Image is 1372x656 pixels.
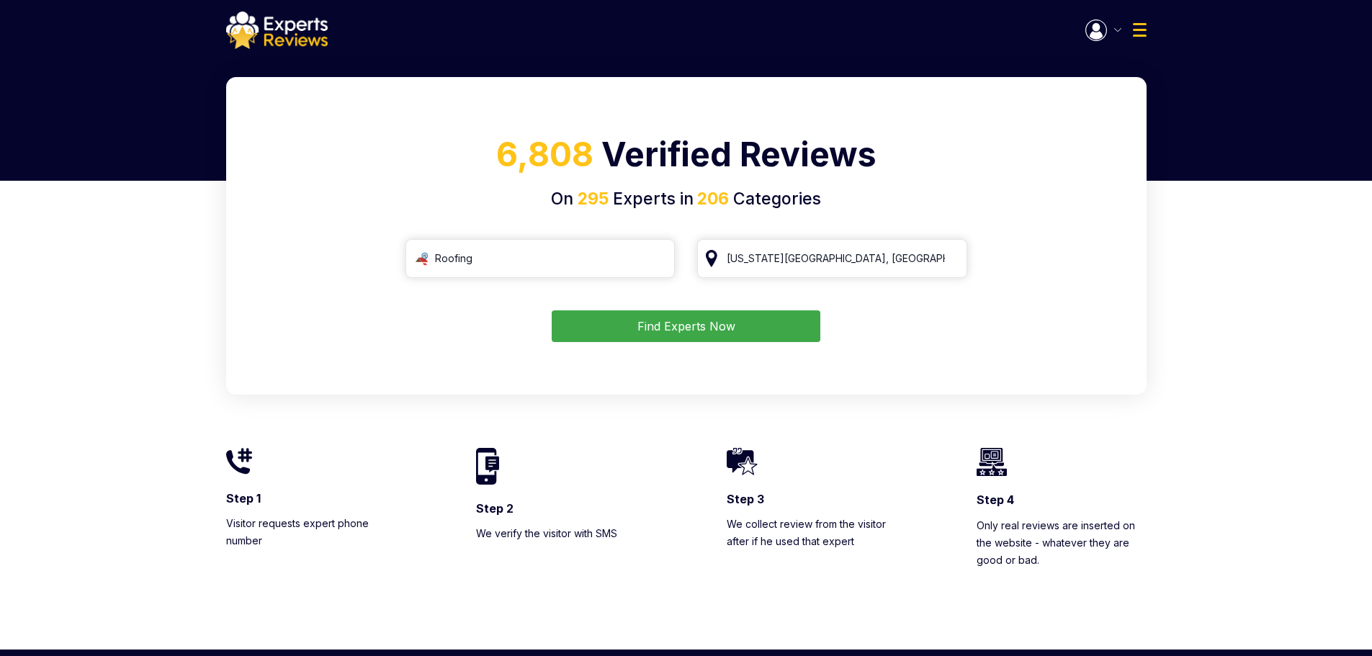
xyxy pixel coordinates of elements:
[977,448,1007,476] img: homeIcon4
[977,517,1147,569] p: Only real reviews are inserted on the website - whatever they are good or bad.
[226,515,396,549] p: Visitor requests expert phone number
[405,239,676,278] input: Search Category
[694,189,729,209] span: 206
[476,525,646,542] p: We verify the visitor with SMS
[1133,23,1147,37] img: Menu Icon
[977,492,1147,508] h3: Step 4
[243,130,1129,187] h1: Verified Reviews
[496,134,593,174] span: 6,808
[226,12,328,49] img: logo
[697,239,967,278] input: Your City
[226,448,252,475] img: homeIcon1
[552,310,820,342] button: Find Experts Now
[226,490,396,506] h3: Step 1
[727,516,897,550] p: We collect review from the visitor after if he used that expert
[243,187,1129,212] h4: On Experts in Categories
[727,491,897,507] h3: Step 3
[727,448,758,475] img: homeIcon3
[578,189,609,209] span: 295
[476,500,646,516] h3: Step 2
[1085,19,1107,41] img: Menu Icon
[1114,28,1121,32] img: Menu Icon
[476,448,499,484] img: homeIcon2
